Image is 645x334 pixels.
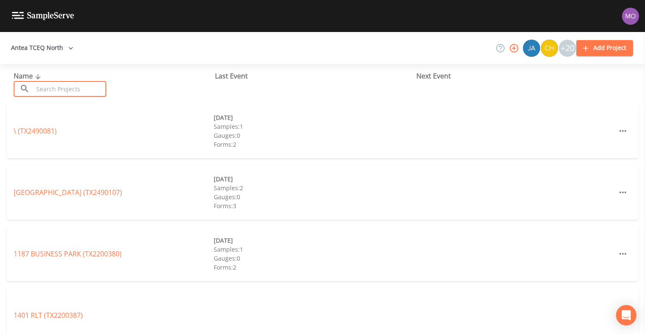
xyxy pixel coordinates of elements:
img: logo [12,12,74,20]
a: 1401 RLT (TX2200387) [14,311,83,320]
input: Search Projects [33,81,106,97]
div: Forms: 2 [214,263,414,272]
div: Forms: 3 [214,201,414,210]
div: Gauges: 0 [214,192,414,201]
button: Add Project [576,40,633,56]
div: Next Event [416,71,618,81]
span: Name [14,71,43,81]
a: \ (TX2490081) [14,126,57,136]
div: Gauges: 0 [214,254,414,263]
div: [DATE] [214,236,414,245]
a: 1187 BUSINESS PARK (TX2200380) [14,249,122,258]
div: James Whitmire [523,40,540,57]
div: Gauges: 0 [214,131,414,140]
div: Charles Medina [540,40,558,57]
div: [DATE] [214,113,414,122]
a: [GEOGRAPHIC_DATA] (TX2490107) [14,188,122,197]
img: 2e773653e59f91cc345d443c311a9659 [523,40,540,57]
div: +20 [559,40,576,57]
button: Antea TCEQ North [8,40,77,56]
img: 4e251478aba98ce068fb7eae8f78b90c [622,8,639,25]
div: Last Event [215,71,416,81]
img: c74b8b8b1c7a9d34f67c5e0ca157ed15 [541,40,558,57]
div: Samples: 2 [214,183,414,192]
div: Samples: 1 [214,245,414,254]
div: Samples: 1 [214,122,414,131]
div: Open Intercom Messenger [616,305,636,325]
div: [DATE] [214,174,414,183]
div: Forms: 2 [214,140,414,149]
